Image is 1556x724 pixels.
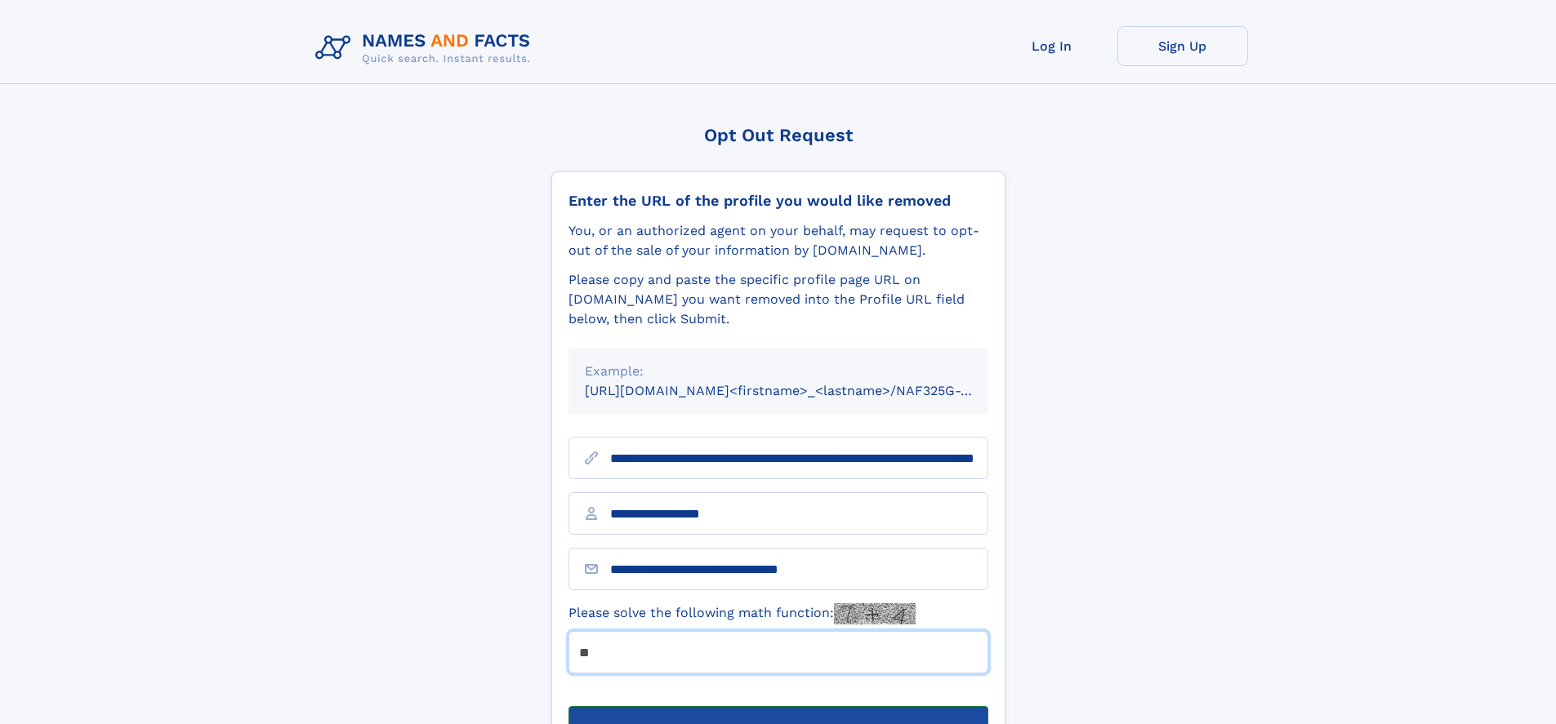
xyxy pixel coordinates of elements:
[551,125,1005,145] div: Opt Out Request
[568,603,916,624] label: Please solve the following math function:
[987,26,1117,66] a: Log In
[585,362,972,381] div: Example:
[568,270,988,329] div: Please copy and paste the specific profile page URL on [DOMAIN_NAME] you want removed into the Pr...
[568,192,988,210] div: Enter the URL of the profile you would like removed
[568,221,988,260] div: You, or an authorized agent on your behalf, may request to opt-out of the sale of your informatio...
[585,383,1019,398] small: [URL][DOMAIN_NAME]<firstname>_<lastname>/NAF325G-xxxxxxxx
[309,26,544,70] img: Logo Names and Facts
[1117,26,1248,66] a: Sign Up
